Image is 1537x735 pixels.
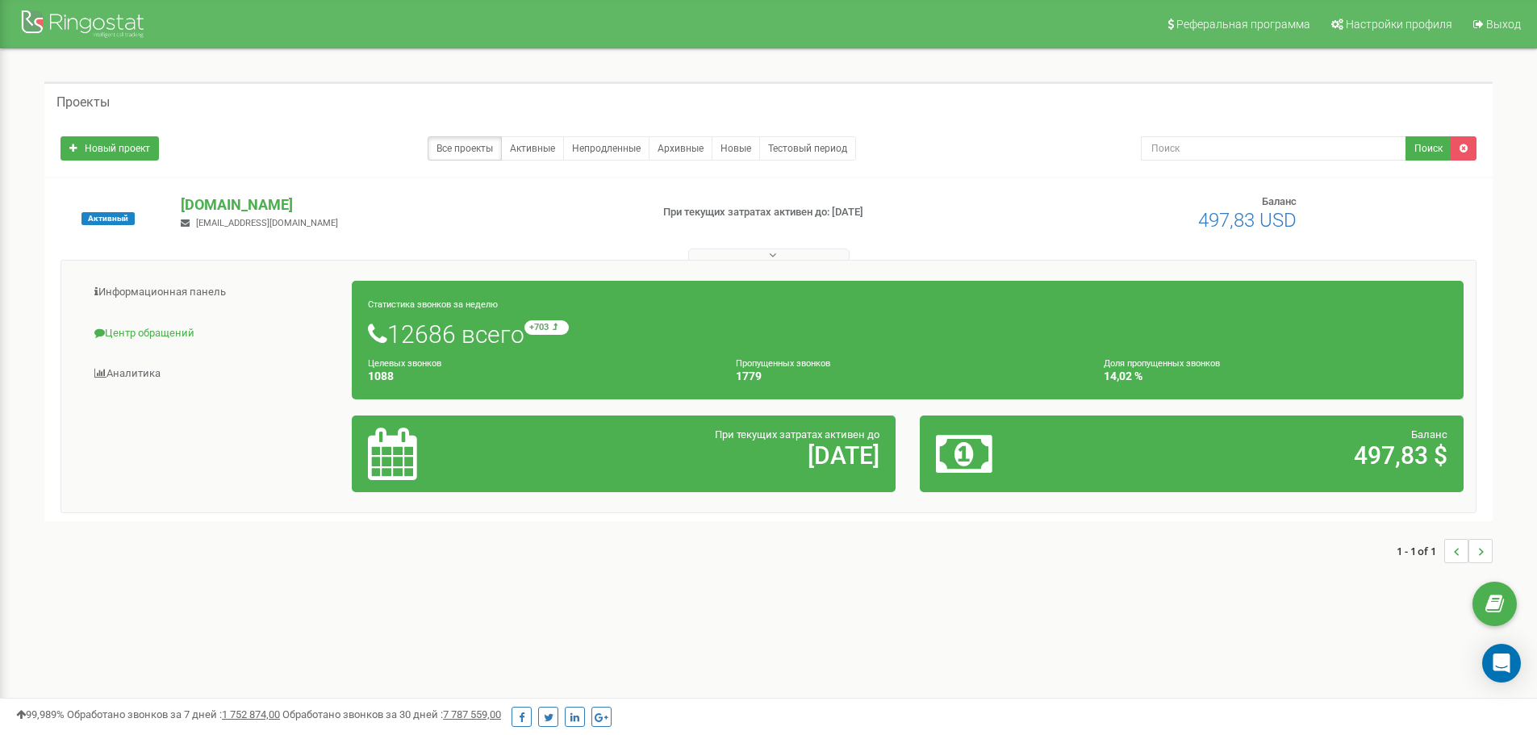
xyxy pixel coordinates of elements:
[196,218,338,228] span: [EMAIL_ADDRESS][DOMAIN_NAME]
[1176,18,1310,31] span: Реферальная программа
[1405,136,1451,161] button: Поиск
[1346,18,1452,31] span: Настройки профиля
[443,708,501,720] u: 7 787 559,00
[1486,18,1521,31] span: Выход
[1104,358,1220,369] small: Доля пропущенных звонков
[222,708,280,720] u: 1 752 874,00
[282,708,501,720] span: Обработано звонков за 30 дней :
[16,708,65,720] span: 99,989%
[759,136,856,161] a: Тестовый период
[663,205,999,220] p: При текущих затратах активен до: [DATE]
[61,136,159,161] a: Новый проект
[712,136,760,161] a: Новые
[563,136,649,161] a: Непродленные
[81,212,135,225] span: Активный
[736,370,1080,382] h4: 1779
[649,136,712,161] a: Архивные
[736,358,830,369] small: Пропущенных звонков
[1114,442,1447,469] h2: 497,83 $
[1397,539,1444,563] span: 1 - 1 of 1
[1198,209,1297,232] span: 497,83 USD
[1397,523,1493,579] nav: ...
[524,320,569,335] small: +703
[501,136,564,161] a: Активные
[1141,136,1406,161] input: Поиск
[1482,644,1521,683] div: Open Intercom Messenger
[368,299,498,310] small: Статистика звонков за неделю
[73,354,353,394] a: Аналитика
[428,136,502,161] a: Все проекты
[181,194,637,215] p: [DOMAIN_NAME]
[56,95,110,110] h5: Проекты
[368,358,441,369] small: Целевых звонков
[73,314,353,353] a: Центр обращений
[546,442,879,469] h2: [DATE]
[73,273,353,312] a: Информационная панель
[1104,370,1447,382] h4: 14,02 %
[67,708,280,720] span: Обработано звонков за 7 дней :
[368,320,1447,348] h1: 12686 всего
[715,428,879,441] span: При текущих затратах активен до
[368,370,712,382] h4: 1088
[1262,195,1297,207] span: Баланс
[1411,428,1447,441] span: Баланс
